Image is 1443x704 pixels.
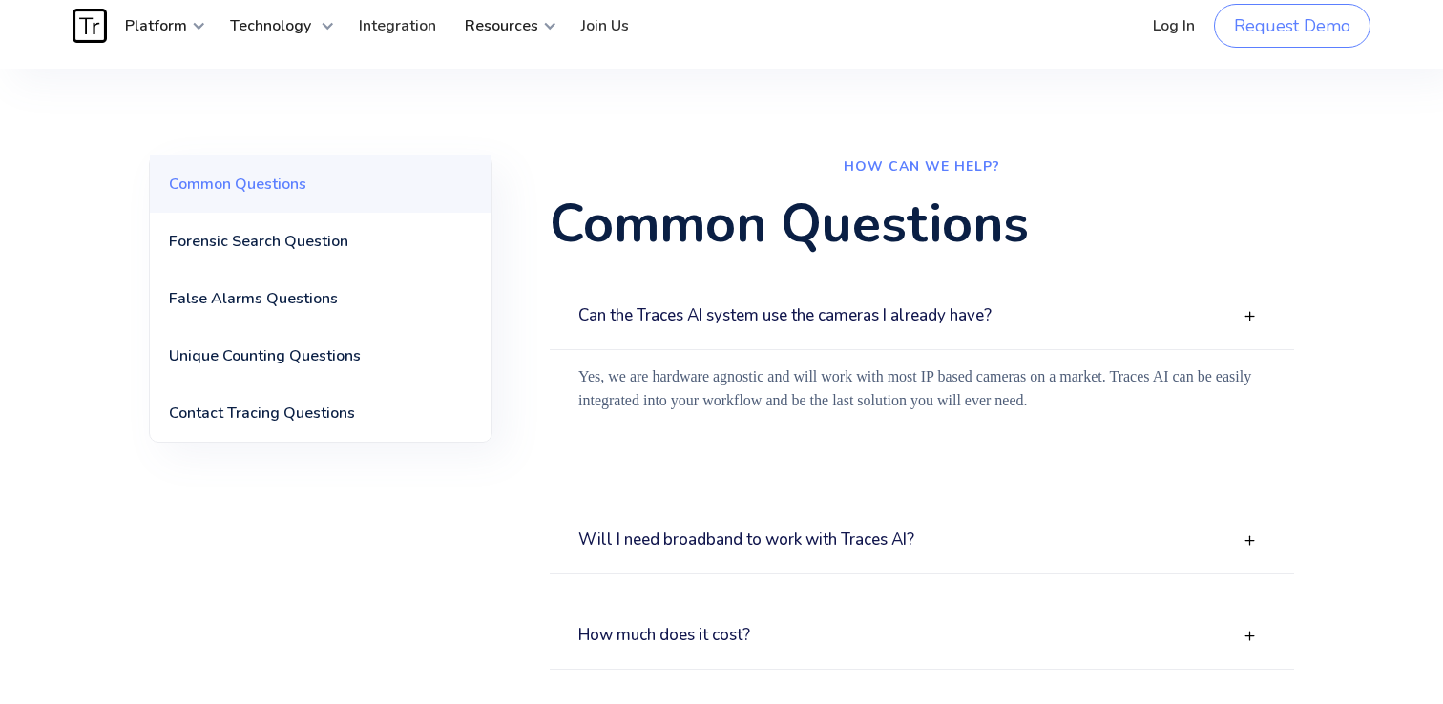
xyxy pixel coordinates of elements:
[1243,309,1257,323] img: OPEN
[465,15,538,36] strong: Resources
[550,188,1029,259] strong: Common Questions
[578,307,992,325] h3: Can the Traces AI system use the cameras I already have?
[150,384,491,442] a: Contact Tracing Questions
[150,327,491,384] a: Unique Counting Questions
[578,531,914,549] h3: Will I need broadband to work with Traces AI?
[1214,4,1370,48] a: Request Demo
[1243,533,1257,548] img: OPEN
[150,270,491,327] a: False Alarms Questions
[125,15,187,36] strong: Platform
[578,627,750,645] h3: How much does it cost?
[150,213,491,270] a: Forensic Search Question
[73,9,107,43] img: Traces Logo
[1243,629,1257,643] img: OPEN
[230,15,311,36] strong: Technology
[73,9,111,43] a: home
[150,155,491,213] a: Common Questions
[578,364,1294,412] p: Yes, we are hardware agnostic and will work with most IP based cameras on a market. Traces AI can...
[683,155,1161,178] p: HOW CAN WE HELP?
